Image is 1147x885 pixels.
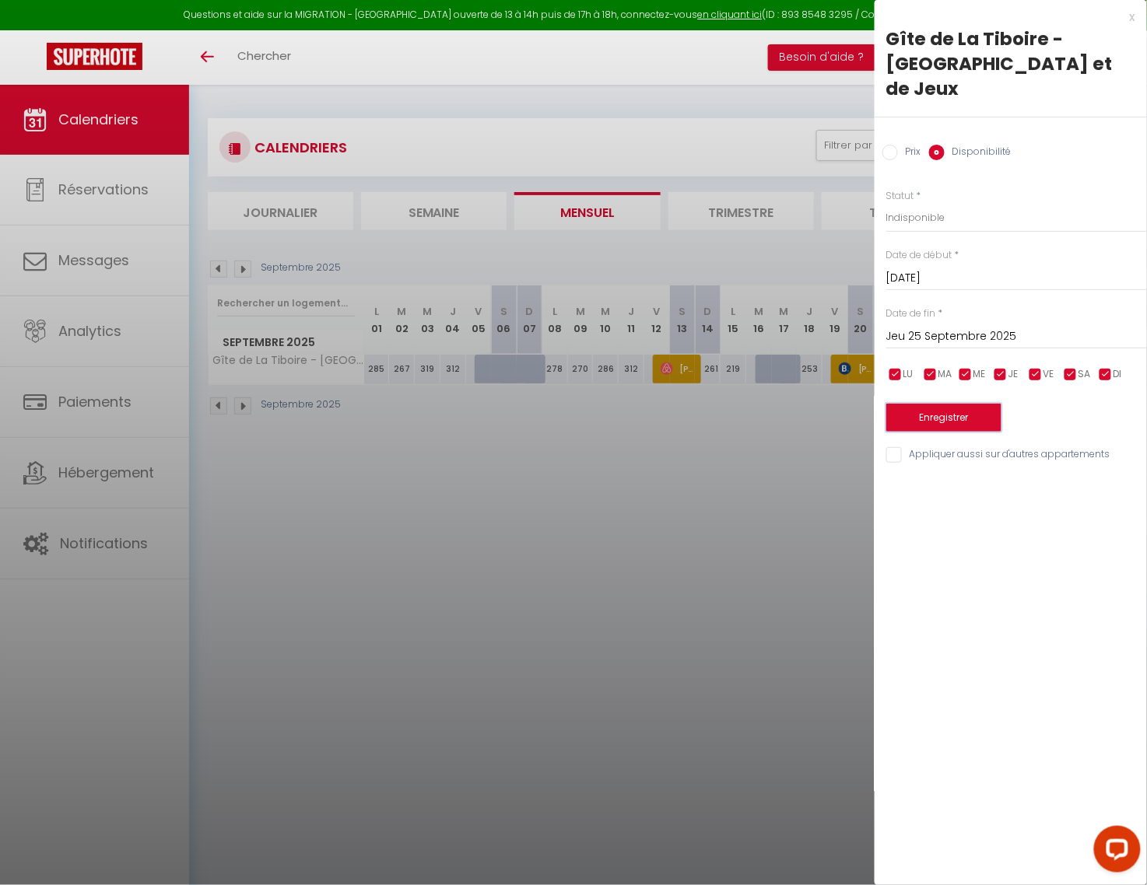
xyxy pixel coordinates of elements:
[1082,820,1147,885] iframe: LiveChat chat widget
[1079,367,1091,382] span: SA
[903,367,914,382] span: LU
[1044,367,1054,382] span: VE
[886,404,1001,432] button: Enregistrer
[945,145,1012,162] label: Disponibilité
[886,26,1135,101] div: Gîte de La Tiboire - [GEOGRAPHIC_DATA] et de Jeux
[886,189,914,204] label: Statut
[973,367,986,382] span: ME
[886,306,936,321] label: Date de fin
[898,145,921,162] label: Prix
[938,367,952,382] span: MA
[875,8,1135,26] div: x
[1008,367,1019,382] span: JE
[886,248,952,263] label: Date de début
[1114,367,1122,382] span: DI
